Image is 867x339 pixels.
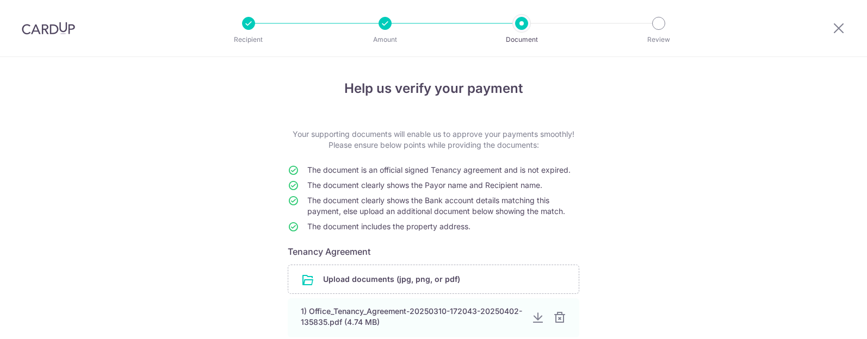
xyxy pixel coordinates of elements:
[288,79,579,98] h4: Help us verify your payment
[307,222,470,231] span: The document includes the property address.
[481,34,562,45] p: Document
[345,34,425,45] p: Amount
[618,34,699,45] p: Review
[307,165,571,174] span: The document is an official signed Tenancy agreement and is not expired.
[288,245,579,258] h6: Tenancy Agreement
[208,34,289,45] p: Recipient
[288,265,579,294] div: Upload documents (jpg, png, or pdf)
[22,22,75,35] img: CardUp
[307,196,565,216] span: The document clearly shows the Bank account details matching this payment, else upload an additio...
[307,180,542,190] span: The document clearly shows the Payor name and Recipient name.
[288,129,579,150] p: Your supporting documents will enable us to approve your payments smoothly! Please ensure below p...
[301,306,523,328] div: 1) Office_Tenancy_Agreement-20250310-172043-20250402-135835.pdf (4.74 MB)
